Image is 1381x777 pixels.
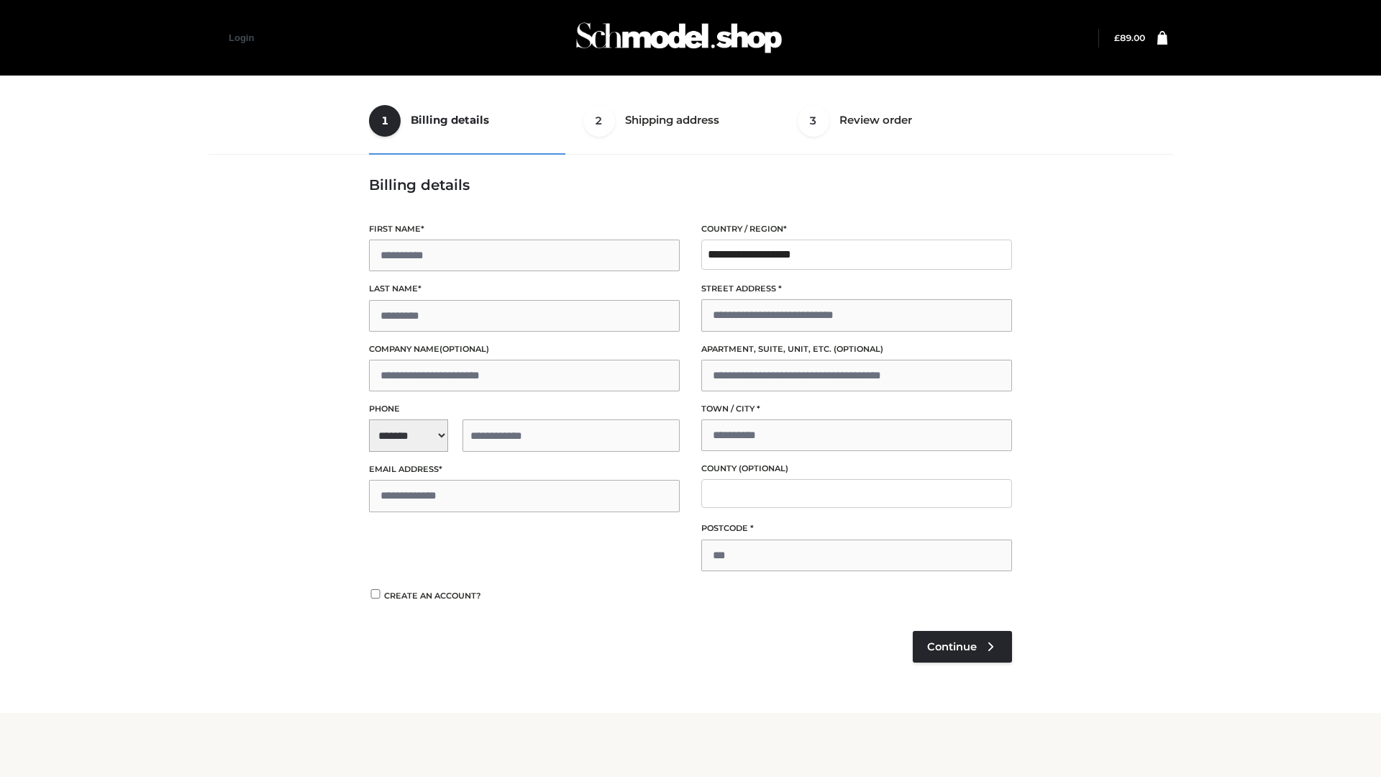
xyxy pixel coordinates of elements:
[369,463,680,476] label: Email address
[1114,32,1120,43] span: £
[927,640,977,653] span: Continue
[1114,32,1145,43] bdi: 89.00
[1114,32,1145,43] a: £89.00
[913,631,1012,663] a: Continue
[701,522,1012,535] label: Postcode
[701,342,1012,356] label: Apartment, suite, unit, etc.
[439,344,489,354] span: (optional)
[369,342,680,356] label: Company name
[369,222,680,236] label: First name
[739,463,788,473] span: (optional)
[834,344,883,354] span: (optional)
[229,32,254,43] a: Login
[701,222,1012,236] label: Country / Region
[369,176,1012,194] h3: Billing details
[571,9,787,66] img: Schmodel Admin 964
[701,462,1012,476] label: County
[369,282,680,296] label: Last name
[369,589,382,599] input: Create an account?
[701,282,1012,296] label: Street address
[369,402,680,416] label: Phone
[384,591,481,601] span: Create an account?
[701,402,1012,416] label: Town / City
